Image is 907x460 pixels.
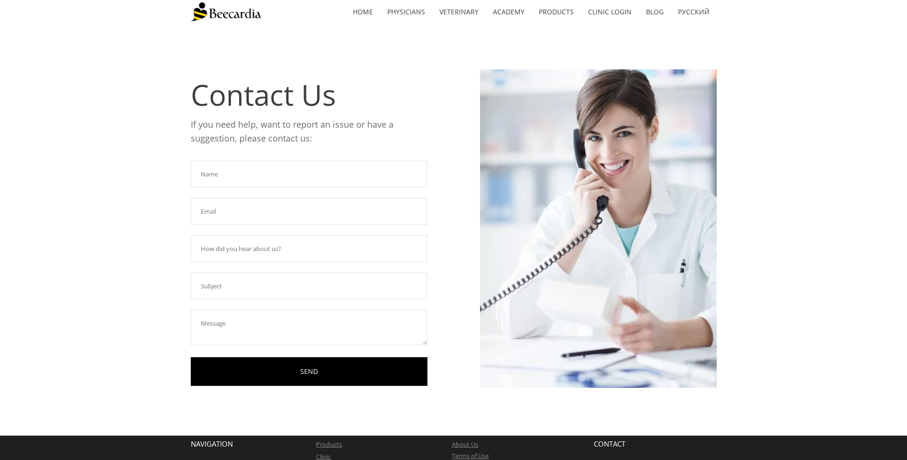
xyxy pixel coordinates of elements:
span: CONTACT [594,439,625,449]
span: If you need help, want to report an issue or have a suggestion, please contact us: [191,119,393,144]
a: Products [532,1,581,23]
a: home [346,1,380,23]
a: Academy [486,1,532,23]
a: About Us [452,440,478,449]
input: Email [191,198,427,225]
input: How did you hear about us? [191,235,427,262]
a: Blog [639,1,671,23]
img: Beecardia [191,2,261,22]
span: NAVIGATION [191,439,233,449]
input: Name [191,161,427,187]
span: Contact Us [191,75,336,114]
a: SEND [191,357,427,386]
a: Clinic Login [581,1,639,23]
a: Русский [671,1,717,23]
a: Veterinary [432,1,486,23]
a: Physicians [380,1,432,23]
a: Terms of Use [452,451,489,460]
input: Subject [191,273,427,299]
a: roducts [320,440,342,449]
a: P [316,440,320,449]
